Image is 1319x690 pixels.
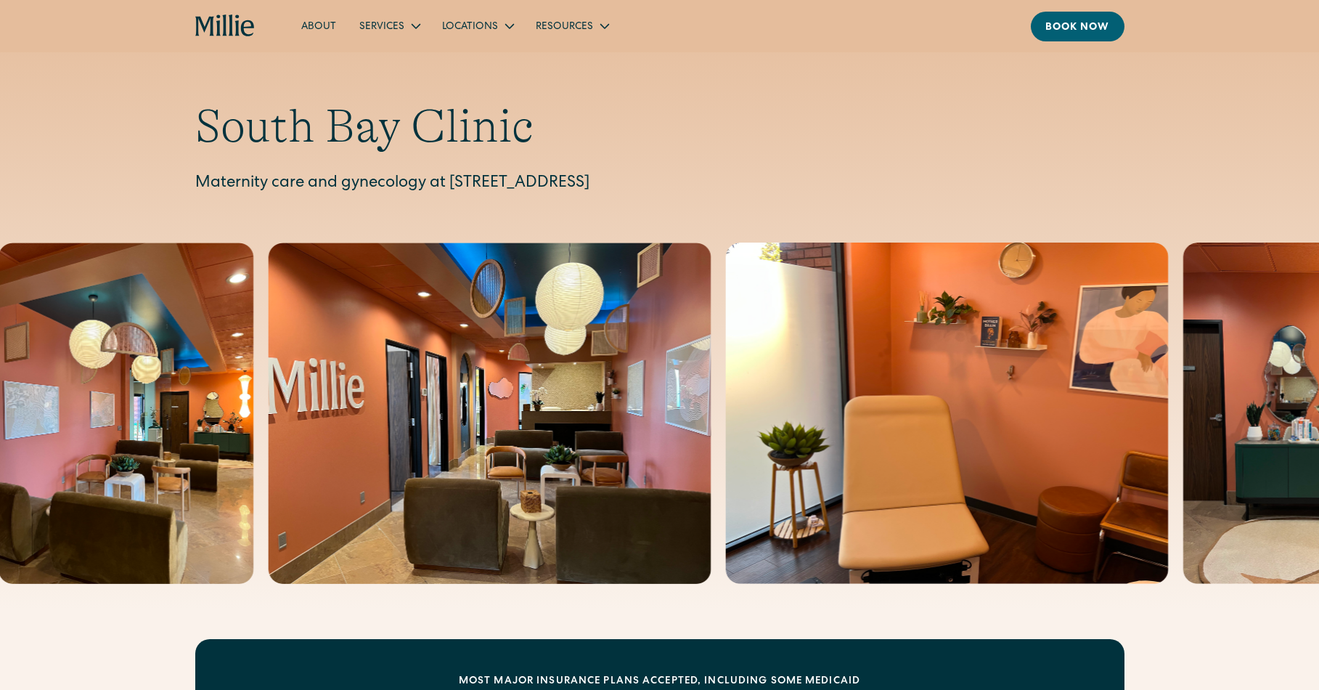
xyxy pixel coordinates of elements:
[442,20,498,35] div: Locations
[195,99,1124,155] h1: South Bay Clinic
[536,20,593,35] div: Resources
[430,14,524,38] div: Locations
[195,172,1124,196] p: Maternity care and gynecology at [STREET_ADDRESS]
[290,14,348,38] a: About
[195,15,256,38] a: home
[459,674,860,689] div: MOST MAJOR INSURANCE PLANS ACCEPTED, INCLUDING some MEDICAID
[1031,12,1124,41] a: Book now
[524,14,619,38] div: Resources
[1045,20,1110,36] div: Book now
[359,20,404,35] div: Services
[348,14,430,38] div: Services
